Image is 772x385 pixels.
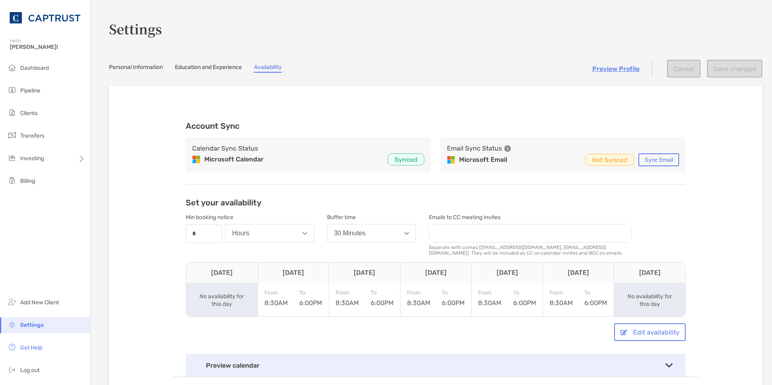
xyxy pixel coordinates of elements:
div: Separate with comas ([EMAIL_ADDRESS][DOMAIN_NAME], [EMAIL_ADDRESS][DOMAIN_NAME]). They will be in... [429,245,631,256]
img: pipeline icon [7,85,17,95]
span: Clients [20,110,38,117]
img: CAPTRUST Logo [10,3,80,32]
h3: Email Sync Status [447,144,502,153]
img: clients icon [7,108,17,117]
h2: Set your availability [186,198,261,207]
button: Sync Email [638,153,679,166]
div: 8:30AM [550,289,573,307]
button: Hours [225,224,314,243]
div: Min booking notice [186,214,314,221]
a: Preview Profile [592,65,640,73]
a: Education and Experience [175,64,242,73]
th: [DATE] [614,263,685,283]
img: transfers icon [7,130,17,140]
span: Investing [20,155,44,162]
p: Microsoft Email [459,155,507,165]
span: To [371,289,394,296]
div: 6:00PM [513,289,536,307]
img: investing icon [7,153,17,163]
span: Add New Client [20,299,59,306]
h3: Settings [109,19,762,38]
img: Microsoft Calendar [192,155,200,163]
span: [PERSON_NAME]! [10,44,85,50]
span: From [336,289,359,296]
img: button icon [621,329,627,335]
img: Microsoft Email [447,156,455,164]
span: Settings [20,322,44,329]
div: 8:30AM [336,289,359,307]
th: [DATE] [329,263,400,283]
div: Hours [232,230,250,237]
th: [DATE] [258,263,329,283]
span: From [550,289,573,296]
th: [DATE] [543,263,614,283]
img: settings icon [7,320,17,329]
span: Billing [20,178,35,184]
div: 30 Minutes [334,230,365,237]
span: From [478,289,501,296]
h3: Calendar Sync Status [192,144,258,153]
span: From [264,289,288,296]
h3: Account Sync [186,121,686,131]
img: Open dropdown arrow [404,232,409,235]
img: Toggle [665,363,673,368]
div: Preview calendar [186,354,686,377]
a: Availability [254,64,282,73]
div: 8:30AM [407,289,430,307]
img: Open dropdown arrow [302,232,307,235]
span: Dashboard [20,65,49,71]
span: From [407,289,430,296]
div: Buffer time [327,214,416,221]
div: 8:30AM [478,289,501,307]
span: To [442,289,465,296]
button: 30 Minutes [327,224,416,243]
div: No availability for this day [625,293,674,308]
span: Log out [20,367,40,374]
div: 8:30AM [264,289,288,307]
img: logout icon [7,365,17,375]
span: Pipeline [20,87,40,94]
span: To [513,289,536,296]
th: [DATE] [186,263,258,283]
img: add_new_client icon [7,297,17,307]
img: dashboard icon [7,63,17,72]
span: Transfers [20,132,44,139]
img: billing icon [7,176,17,185]
p: Microsoft Calendar [204,155,264,164]
p: Synced [394,155,417,165]
span: To [299,289,322,296]
img: get-help icon [7,342,17,352]
span: To [584,289,607,296]
a: Personal Information [109,64,163,73]
th: [DATE] [400,263,472,283]
div: Emails to CC meeting invites [429,214,631,221]
div: 6:00PM [442,289,465,307]
div: 6:00PM [584,289,607,307]
button: Edit availability [614,323,686,341]
span: Get Help [20,344,42,351]
p: Not Synced [592,155,627,165]
div: 6:00PM [371,289,394,307]
div: 6:00PM [299,289,322,307]
th: [DATE] [471,263,543,283]
div: No availability for this day [197,293,246,308]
